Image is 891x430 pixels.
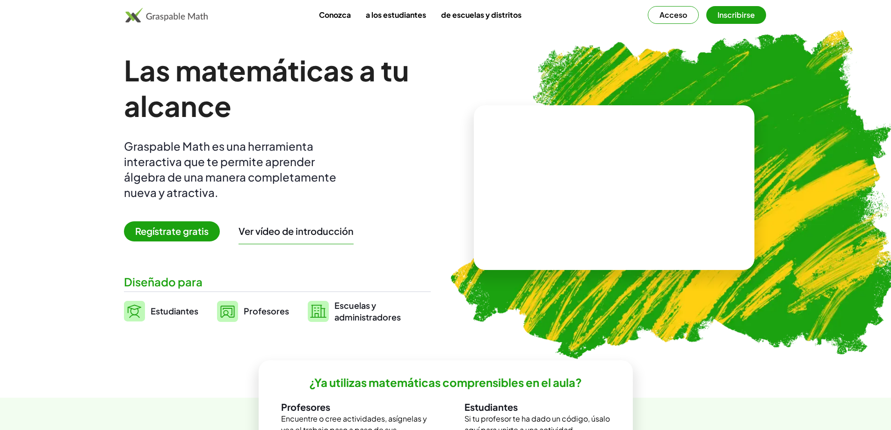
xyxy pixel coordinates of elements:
font: Graspable Math es una herramienta interactiva que te permite aprender álgebra de una manera compl... [124,139,336,199]
font: administradores [334,312,401,322]
font: Profesores [281,401,330,413]
font: Conozca [319,10,351,20]
font: a los estudiantes [366,10,426,20]
font: Las matemáticas a tu alcance [124,52,409,123]
img: svg%3e [217,301,238,322]
button: Inscribirse [706,6,766,24]
a: Estudiantes [124,299,198,323]
font: Estudiantes [151,306,198,316]
button: Acceso [648,6,699,24]
video: ¿Qué es esto? Es notación matemática dinámica. Esta notación desempeña un papel fundamental en có... [544,153,684,223]
font: Regístrate gratis [135,225,209,237]
button: Ver vídeo de introducción [239,225,354,237]
font: Diseñado para [124,275,203,289]
font: Estudiantes [464,401,518,413]
a: Escuelas yadministradores [308,299,401,323]
a: de escuelas y distritos [434,6,529,23]
a: Profesores [217,299,289,323]
font: de escuelas y distritos [441,10,522,20]
a: Conozca [311,6,358,23]
font: Profesores [244,306,289,316]
img: svg%3e [308,301,329,322]
font: Escuelas y [334,300,376,311]
font: Inscribirse [717,10,755,20]
font: Acceso [659,10,687,20]
img: svg%3e [124,301,145,321]
font: ¿Ya utilizas matemáticas comprensibles en el aula? [309,375,582,389]
a: a los estudiantes [358,6,434,23]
